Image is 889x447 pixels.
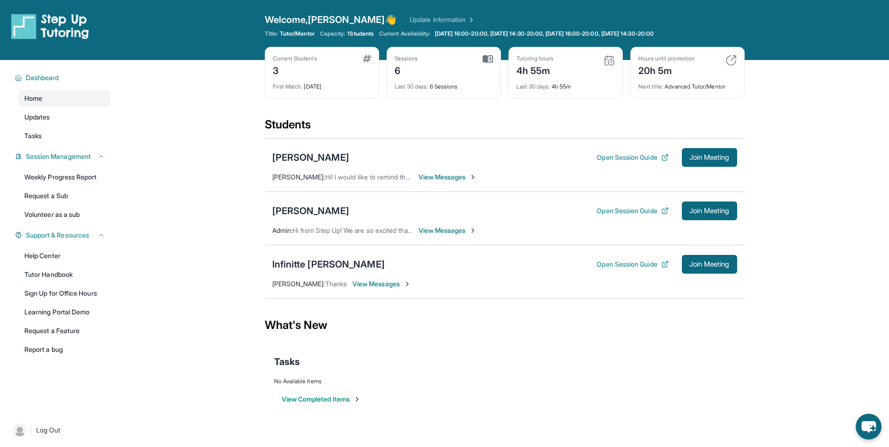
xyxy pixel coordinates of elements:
[24,131,42,141] span: Tasks
[265,13,397,26] span: Welcome, [PERSON_NAME] 👋
[516,62,554,77] div: 4h 55m
[274,378,735,385] div: No Available Items
[19,109,111,126] a: Updates
[22,152,105,161] button: Session Management
[325,173,570,181] span: Hi! I would like to remind that [PERSON_NAME]'s next session starts in 10 minutes!
[273,83,303,90] span: First Match :
[19,285,111,302] a: Sign Up for Office Hours
[395,55,418,62] div: Sessions
[273,62,317,77] div: 3
[36,425,60,435] span: Log Out
[13,424,26,437] img: user-img
[689,155,730,160] span: Join Meeting
[638,77,737,90] div: Advanced Tutor/Mentor
[19,187,111,204] a: Request a Sub
[469,173,477,181] img: Chevron-Right
[516,77,615,90] div: 4h 55m
[273,77,371,90] div: [DATE]
[19,90,111,107] a: Home
[410,15,475,24] a: Update Information
[19,322,111,339] a: Request a Feature
[26,231,89,240] span: Support & Resources
[9,420,111,440] a: |Log Out
[30,425,32,436] span: |
[403,280,411,288] img: Chevron-Right
[273,55,317,62] div: Current Students
[597,153,668,162] button: Open Session Guide
[272,204,349,217] div: [PERSON_NAME]
[418,226,477,235] span: View Messages
[516,83,550,90] span: Last 30 days :
[597,206,668,216] button: Open Session Guide
[282,395,361,404] button: View Completed Items
[347,30,374,37] span: 1 Students
[469,227,477,234] img: Chevron-Right
[682,148,737,167] button: Join Meeting
[352,279,411,289] span: View Messages
[483,55,493,63] img: card
[395,62,418,77] div: 6
[435,30,654,37] span: [DATE] 16:00-20:00, [DATE] 14:30-20:00, [DATE] 16:00-20:00, [DATE] 14:30-20:00
[265,30,278,37] span: Title:
[516,55,554,62] div: Tutoring hours
[19,169,111,186] a: Weekly Progress Report
[689,208,730,214] span: Join Meeting
[466,15,475,24] img: Chevron Right
[433,30,656,37] a: [DATE] 16:00-20:00, [DATE] 14:30-20:00, [DATE] 16:00-20:00, [DATE] 14:30-20:00
[22,73,105,82] button: Dashboard
[24,94,42,103] span: Home
[26,152,91,161] span: Session Management
[280,30,314,37] span: Tutor/Mentor
[265,305,745,346] div: What's New
[418,172,477,182] span: View Messages
[363,55,371,62] img: card
[272,226,292,234] span: Admin :
[638,62,695,77] div: 20h 5m
[395,83,428,90] span: Last 30 days :
[272,258,385,271] div: Infinitte [PERSON_NAME]
[24,112,50,122] span: Updates
[26,73,59,82] span: Dashboard
[19,247,111,264] a: Help Center
[320,30,346,37] span: Capacity:
[395,77,493,90] div: 6 Sessions
[265,117,745,138] div: Students
[19,206,111,223] a: Volunteer as a sub
[19,266,111,283] a: Tutor Handbook
[856,414,882,440] button: chat-button
[22,231,105,240] button: Support & Resources
[379,30,431,37] span: Current Availability:
[682,201,737,220] button: Join Meeting
[272,173,325,181] span: [PERSON_NAME] :
[604,55,615,66] img: card
[272,280,325,288] span: [PERSON_NAME] :
[19,341,111,358] a: Report a bug
[272,151,349,164] div: [PERSON_NAME]
[597,260,668,269] button: Open Session Guide
[11,13,89,39] img: logo
[274,355,300,368] span: Tasks
[725,55,737,66] img: card
[19,127,111,144] a: Tasks
[638,83,664,90] span: Next title :
[689,261,730,267] span: Join Meeting
[19,304,111,320] a: Learning Portal Demo
[638,55,695,62] div: Hours until promotion
[682,255,737,274] button: Join Meeting
[325,280,347,288] span: Thanks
